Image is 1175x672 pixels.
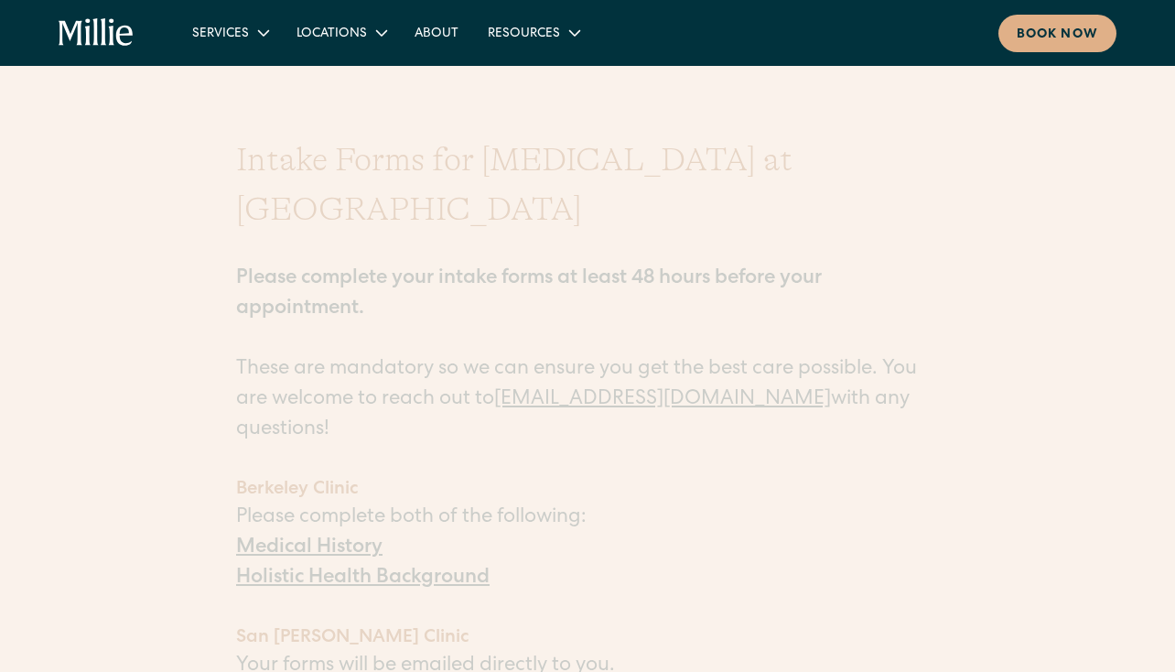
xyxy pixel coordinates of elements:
[236,594,939,624] p: ‍
[1017,26,1098,45] div: Book now
[236,446,939,476] p: ‍
[236,135,939,234] h1: Intake Forms for [MEDICAL_DATA] at [GEOGRAPHIC_DATA]
[236,504,939,534] p: Please complete both of the following:
[494,390,831,410] a: [EMAIL_ADDRESS][DOMAIN_NAME]
[59,18,134,48] a: home
[473,17,593,48] div: Resources
[236,269,822,320] strong: Please complete your intake forms at least 48 hours before your appointment.
[282,17,400,48] div: Locations
[488,25,560,44] div: Resources
[400,17,473,48] a: About
[236,538,383,558] a: Medical History
[296,25,367,44] div: Locations
[236,234,939,446] p: These are mandatory so we can ensure you get the best care possible. You are welcome to reach out...
[192,25,249,44] div: Services
[998,15,1116,52] a: Book now
[236,569,490,589] a: Holistic Health Background
[178,17,282,48] div: Services
[236,629,469,647] strong: San [PERSON_NAME] Clinic
[236,481,358,499] strong: Berkeley Clinic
